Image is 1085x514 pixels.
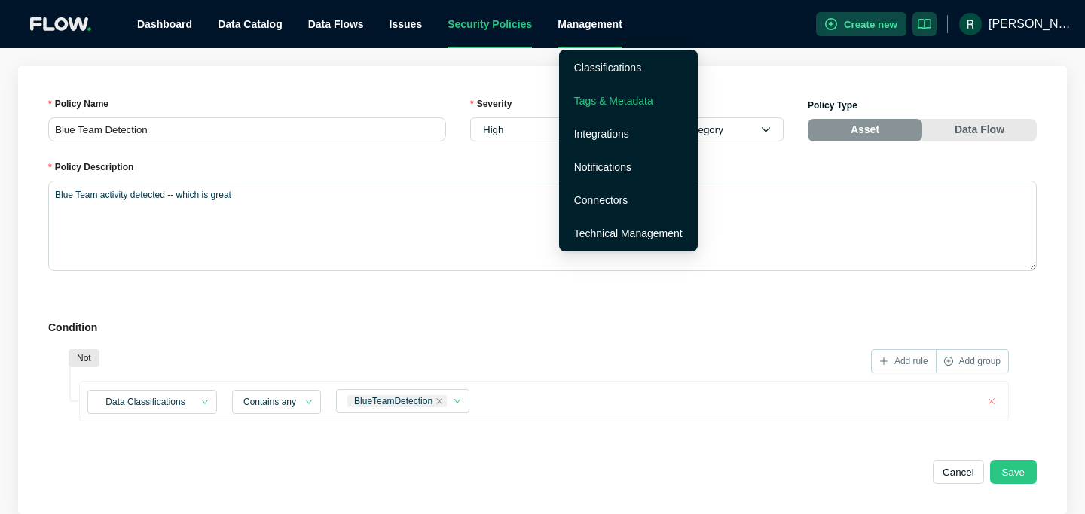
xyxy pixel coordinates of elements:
span: plus [879,357,888,366]
textarea: Policy Description [48,181,1037,271]
a: Technical Management [574,227,683,239]
span: Not [77,351,91,366]
a: Notifications [574,161,631,173]
p: Policy Type [808,98,1037,113]
a: Security Policies [448,18,532,30]
span: BlueTeamDetection [347,395,447,407]
h5: Condition [48,319,1037,336]
button: Not [69,349,99,367]
span: BlueTeamDetection [354,396,432,406]
span: Data Flows [308,18,364,30]
button: High [470,117,615,141]
a: Classifications [574,62,641,74]
a: Connectors [574,194,628,206]
label: Policy Name [48,96,119,111]
a: Integrations [574,128,629,140]
label: Severity [470,96,522,111]
button: Save [990,460,1037,484]
a: Tags & Metadata [574,95,653,107]
span: Data Classifications [99,391,206,413]
input: Policy Name [48,117,446,141]
span: Add group [959,357,1001,366]
label: Policy Description [48,160,144,175]
button: Add rule [871,349,937,373]
button: Create new [816,12,906,36]
span: Contains any [243,391,310,413]
button: Select Category [639,117,784,141]
button: Add group [936,349,1009,373]
button: Cancel [933,460,984,484]
span: close [436,397,443,405]
a: Dashboard [137,18,192,30]
a: Data Catalog [218,18,283,30]
span: plus-circle [944,357,953,366]
span: Add rule [894,357,928,366]
img: AAcHTtcI0xGOomghb1RBvSzOTJHXFekmQuAt0EftsSdQoAR-=s96-c [959,13,982,35]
